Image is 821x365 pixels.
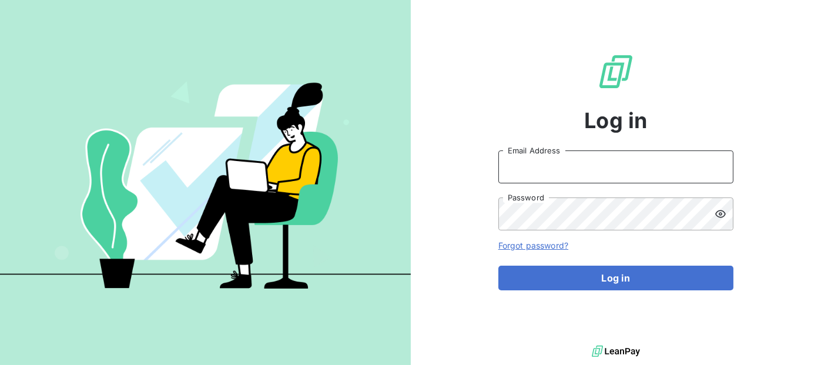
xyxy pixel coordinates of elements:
button: Log in [498,266,733,290]
a: Forgot password? [498,240,568,250]
span: Log in [584,105,647,136]
img: LeanPay Logo [597,53,635,91]
img: logo [592,343,640,360]
input: placeholder [498,150,733,183]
